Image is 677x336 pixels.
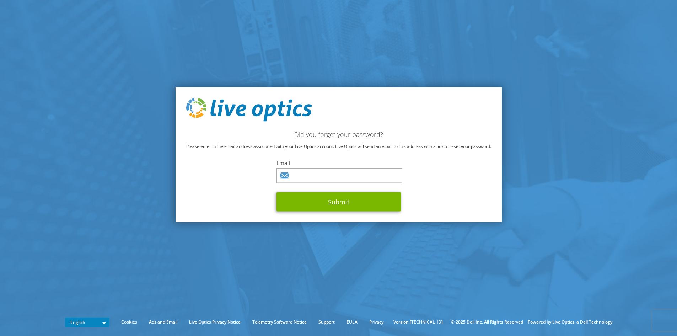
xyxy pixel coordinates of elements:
[313,318,340,326] a: Support
[447,318,527,326] li: © 2025 Dell Inc. All Rights Reserved
[184,318,246,326] a: Live Optics Privacy Notice
[364,318,389,326] a: Privacy
[116,318,143,326] a: Cookies
[144,318,183,326] a: Ads and Email
[390,318,446,326] li: Version [TECHNICAL_ID]
[247,318,312,326] a: Telemetry Software Notice
[186,98,312,122] img: live_optics_svg.svg
[186,142,491,150] p: Please enter in the email address associated with your Live Optics account. Live Optics will send...
[528,318,612,326] li: Powered by Live Optics, a Dell Technology
[341,318,363,326] a: EULA
[186,130,491,138] h2: Did you forget your password?
[276,192,401,211] button: Submit
[276,159,401,166] label: Email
